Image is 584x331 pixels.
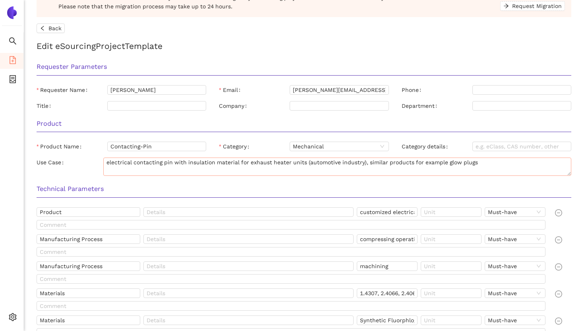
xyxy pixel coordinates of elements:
[555,209,562,216] span: minus-circle
[421,288,482,298] input: Unit
[143,288,354,298] input: Details
[290,101,389,111] input: Company
[37,62,571,72] h3: Requester Parameters
[143,261,354,271] input: Details
[37,315,140,325] input: Name
[500,1,565,11] button: arrow-rightRequest Migration
[555,290,562,298] span: minus-circle
[219,101,250,111] label: Company
[421,234,482,244] input: Unit
[421,261,482,271] input: Unit
[37,119,571,129] h3: Product
[37,301,545,311] input: Comment
[37,220,545,230] input: Comment
[219,142,252,151] label: Category
[9,72,17,88] span: container
[488,289,542,298] span: Must-have
[357,315,418,325] input: Value
[357,288,418,298] input: Value
[37,207,140,217] input: Name
[402,85,424,95] label: Phone
[357,261,418,271] input: Value
[37,184,571,194] h3: Technical Parameters
[37,288,140,298] input: Name
[107,142,206,151] input: Product Name
[107,101,206,111] input: Title
[219,85,243,95] label: Email
[143,207,354,217] input: Details
[402,101,440,111] label: Department
[512,2,562,10] span: Request Migration
[488,208,542,216] span: Must-have
[555,263,562,271] span: minus-circle
[37,23,65,33] button: leftBack
[503,3,509,10] span: arrow-right
[37,39,571,53] h2: Edit eSourcing Project Template
[143,315,354,325] input: Details
[9,34,17,50] span: search
[48,24,62,33] span: Back
[37,247,545,257] input: Comment
[103,158,571,176] textarea: Use Case
[40,25,45,32] span: left
[488,316,542,325] span: Must-have
[555,236,562,243] span: minus-circle
[555,317,562,325] span: minus-circle
[357,234,418,244] input: Value
[488,262,542,271] span: Must-have
[107,85,206,95] input: Requester Name
[293,142,385,151] span: Mechanical
[472,142,571,151] input: Category details
[37,158,67,167] label: Use Case
[290,85,389,95] input: Email
[37,261,140,271] input: Name
[37,234,140,244] input: Name
[472,85,571,95] input: Phone
[402,142,451,151] label: Category details
[357,207,418,217] input: Value
[9,310,17,326] span: setting
[37,85,91,95] label: Requester Name
[9,53,17,69] span: file-add
[37,142,85,151] label: Product Name
[6,6,18,19] img: Logo
[472,101,571,111] input: Department
[421,315,482,325] input: Unit
[421,207,482,217] input: Unit
[37,101,54,111] label: Title
[37,274,545,284] input: Comment
[143,234,354,244] input: Details
[488,235,542,243] span: Must-have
